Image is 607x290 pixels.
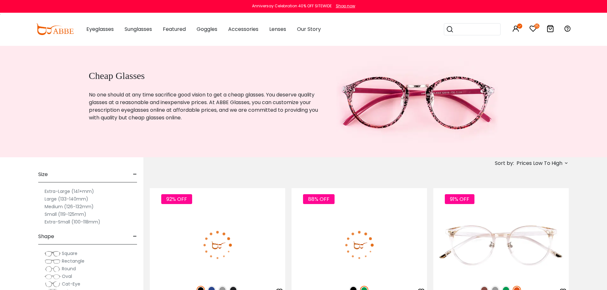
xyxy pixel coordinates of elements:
span: Accessories [228,25,258,33]
label: Large (133-140mm) [45,195,88,203]
span: Sort by: [495,159,514,167]
img: Oval.png [45,273,61,280]
label: Small (119-125mm) [45,210,86,218]
span: Rectangle [62,258,84,264]
span: Eyeglasses [86,25,114,33]
span: - [133,167,137,182]
span: Round [62,265,76,272]
img: Black Polit - TR ,Universal Bridge Fit [150,211,285,279]
span: 91% OFF [445,194,474,204]
img: Round.png [45,266,61,272]
span: Prices Low To High [517,158,562,169]
label: Extra-Small (100-118mm) [45,218,100,226]
span: Lenses [269,25,286,33]
img: abbeglasses.com [36,24,74,35]
div: Shop now [336,3,355,9]
span: Our Story [297,25,321,33]
img: Green Phoarium - Plastic ,Universal Bridge Fit [292,211,427,279]
p: No one should at any time sacrifice good vision to get a cheap glasses. You deserve quality glass... [89,91,321,122]
span: Oval [62,273,72,279]
div: Anniversay Celebration 40% OFF SITEWIDE [252,3,332,9]
span: Sunglasses [125,25,152,33]
span: 92% OFF [161,194,192,204]
label: Extra-Large (141+mm) [45,187,94,195]
h1: Cheap Glasses [89,70,321,81]
img: Rectangle.png [45,258,61,265]
span: - [133,229,137,244]
img: cheap glasses [336,46,498,157]
span: 88% OFF [303,194,335,204]
a: Shop now [333,3,355,9]
label: Medium (126-132mm) [45,203,94,210]
span: Goggles [197,25,217,33]
img: Cat-Eye.png [45,281,61,287]
img: Orange Candeous - Plastic ,Adjust Nose Pads [433,211,569,279]
img: Square.png [45,251,61,257]
span: Size [38,167,48,182]
span: Shape [38,229,54,244]
span: Square [62,250,77,257]
a: 15 [529,26,537,33]
i: 15 [534,24,539,29]
span: Cat-Eye [62,281,80,287]
span: Featured [163,25,186,33]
